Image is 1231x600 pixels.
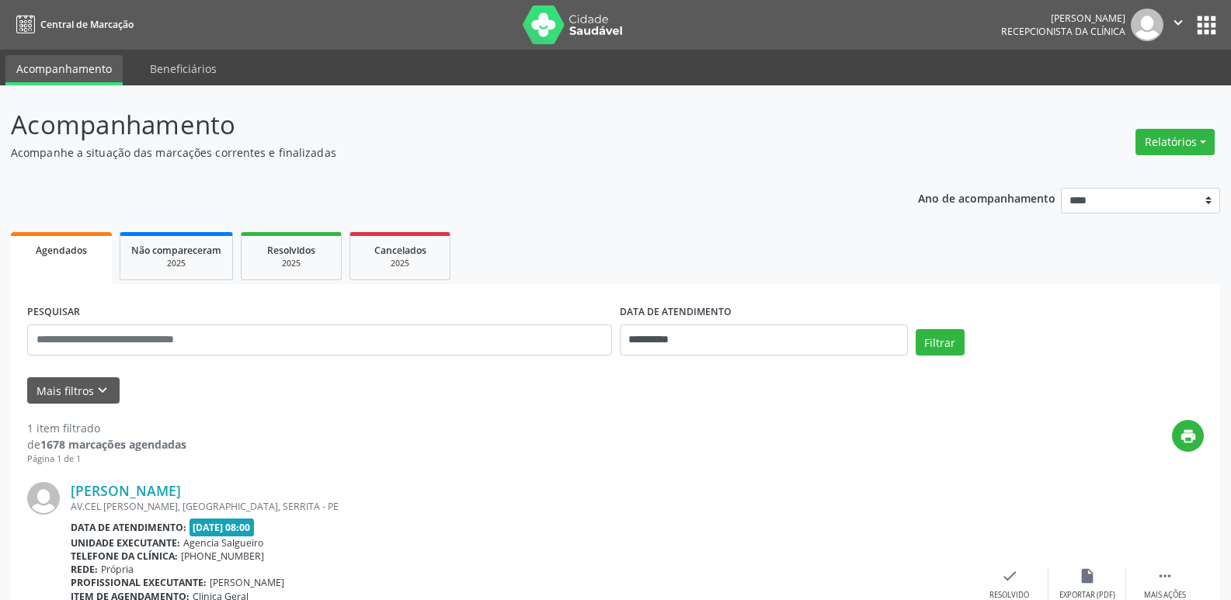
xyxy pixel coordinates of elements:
[139,55,228,82] a: Beneficiários
[918,188,1055,207] p: Ano de acompanhamento
[190,518,255,536] span: [DATE] 08:00
[131,244,221,257] span: Não compareceram
[11,144,857,161] p: Acompanhe a situação das marcações correntes e finalizadas
[36,244,87,257] span: Agendados
[27,453,186,466] div: Página 1 de 1
[1079,567,1096,584] i: insert_drive_file
[267,244,315,257] span: Resolvidos
[11,106,857,144] p: Acompanhamento
[1135,129,1215,155] button: Relatórios
[71,550,178,563] b: Telefone da clínica:
[916,329,965,355] button: Filtrar
[40,18,134,31] span: Central de Marcação
[71,536,180,550] b: Unidade executante:
[1172,420,1204,452] button: print
[1170,14,1187,31] i: 
[1131,9,1163,41] img: img
[181,550,264,563] span: [PHONE_NUMBER]
[1156,567,1174,584] i: 
[1163,9,1193,41] button: 
[210,576,284,589] span: [PERSON_NAME]
[71,500,971,513] div: AV.CEL [PERSON_NAME], [GEOGRAPHIC_DATA], SERRITA - PE
[1001,567,1018,584] i: check
[40,437,186,452] strong: 1678 marcações agendadas
[71,563,98,576] b: Rede:
[620,300,732,324] label: DATA DE ATENDIMENTO
[374,244,426,257] span: Cancelados
[27,436,186,453] div: de
[5,55,123,85] a: Acompanhamento
[1001,25,1125,38] span: Recepcionista da clínica
[27,482,60,515] img: img
[1180,428,1197,445] i: print
[11,12,134,37] a: Central de Marcação
[361,258,439,269] div: 2025
[131,258,221,269] div: 2025
[71,576,207,589] b: Profissional executante:
[71,482,181,499] a: [PERSON_NAME]
[1001,12,1125,25] div: [PERSON_NAME]
[252,258,330,269] div: 2025
[27,377,120,404] button: Mais filtroskeyboard_arrow_down
[94,382,111,399] i: keyboard_arrow_down
[27,300,80,324] label: PESQUISAR
[183,536,263,550] span: Agencia Salgueiro
[1193,12,1220,39] button: apps
[27,420,186,436] div: 1 item filtrado
[101,563,134,576] span: Própria
[71,521,186,534] b: Data de atendimento:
